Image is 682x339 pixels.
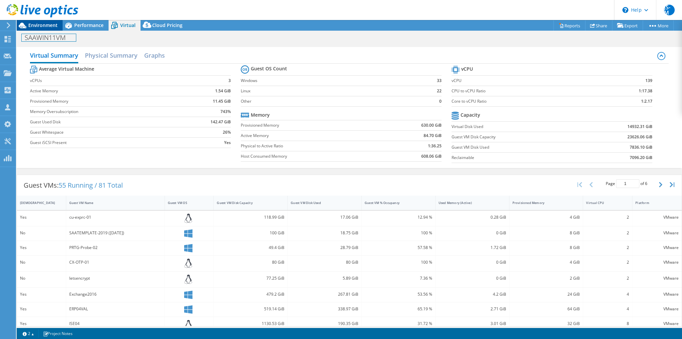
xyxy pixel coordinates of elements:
[20,305,63,313] div: Yes
[439,244,506,251] div: 1.72 GiB
[365,320,432,327] div: 31.72 %
[452,154,583,161] label: Reclaimable
[439,275,506,282] div: 0 GiB
[213,98,231,105] b: 11.45 GiB
[586,305,629,313] div: 4
[645,181,647,186] span: 6
[586,201,621,205] div: Virtual CPU
[69,275,162,282] div: letsencrypt
[30,49,78,63] h2: Virtual Summary
[20,259,63,266] div: No
[512,320,580,327] div: 32 GiB
[512,305,580,313] div: 64 GiB
[586,229,629,237] div: 2
[291,305,358,313] div: 338.97 GiB
[291,320,358,327] div: 190.35 GiB
[439,320,506,327] div: 3.01 GiB
[20,214,63,221] div: Yes
[291,214,358,221] div: 17.06 GiB
[641,98,652,105] b: 1:2.17
[664,5,675,15] span: JS-M
[152,22,182,28] span: Cloud Pricing
[512,201,572,205] div: Provisioned Memory
[437,77,442,84] b: 33
[452,123,583,130] label: Virtual Disk Used
[630,144,652,151] b: 7836.10 GiB
[452,144,583,151] label: Guest VM Disk Used
[586,259,629,266] div: 2
[627,134,652,140] b: 23626.06 GiB
[18,329,39,338] a: 2
[439,305,506,313] div: 2.71 GiB
[241,88,423,94] label: Linux
[69,305,162,313] div: ERP04VAL
[512,214,580,221] div: 4 GiB
[241,153,383,160] label: Host Consumed Memory
[439,201,498,205] div: Used Memory (Active)
[452,98,599,105] label: Core to vCPU Ratio
[439,291,506,298] div: 4.2 GiB
[217,291,284,298] div: 479.2 GiB
[217,214,284,221] div: 118.99 GiB
[30,98,182,105] label: Provisioned Memory
[452,134,583,140] label: Guest VM Disk Capacity
[439,229,506,237] div: 0 GiB
[223,129,231,136] b: 26%
[241,122,383,129] label: Provisioned Memory
[20,201,55,205] div: [DEMOGRAPHIC_DATA]
[39,66,94,72] b: Average Virtual Machine
[241,143,383,149] label: Physical to Active Ratio
[69,320,162,327] div: ISE04
[22,34,76,41] h1: SAAWIN11VM
[586,320,629,327] div: 8
[30,129,182,136] label: Guest Whitespace
[217,305,284,313] div: 519.14 GiB
[210,119,231,125] b: 142.47 GiB
[251,65,287,72] b: Guest OS Count
[69,214,162,221] div: cu-exprc-01
[168,201,203,205] div: Guest VM OS
[241,98,423,105] label: Other
[30,139,182,146] label: Guest iSCSI Present
[635,291,679,298] div: VMware
[512,229,580,237] div: 8 GiB
[20,320,63,327] div: Yes
[553,20,585,31] a: Reports
[612,20,643,31] a: Export
[30,77,182,84] label: vCPUs
[635,201,671,205] div: Platform
[291,291,358,298] div: 267.81 GiB
[224,139,231,146] b: Yes
[586,275,629,282] div: 2
[428,143,442,149] b: 1:36.25
[120,22,136,28] span: Virtual
[217,229,284,237] div: 100 GiB
[437,88,442,94] b: 22
[635,244,679,251] div: VMware
[635,259,679,266] div: VMware
[241,77,423,84] label: Windows
[585,20,612,31] a: Share
[228,77,231,84] b: 3
[251,112,270,118] b: Memory
[365,291,432,298] div: 53.56 %
[635,320,679,327] div: VMware
[20,275,63,282] div: No
[38,329,77,338] a: Project Notes
[30,88,182,94] label: Active Memory
[616,179,639,188] input: jump to page
[461,112,480,118] b: Capacity
[452,77,599,84] label: vCPU
[217,244,284,251] div: 49.4 GiB
[69,201,154,205] div: Guest VM Name
[28,22,58,28] span: Environment
[635,275,679,282] div: VMware
[59,181,123,190] span: 55 Running / 81 Total
[20,229,63,237] div: No
[627,123,652,130] b: 14932.31 GiB
[365,244,432,251] div: 57.58 %
[241,132,383,139] label: Active Memory
[365,214,432,221] div: 12.94 %
[74,22,104,28] span: Performance
[512,259,580,266] div: 4 GiB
